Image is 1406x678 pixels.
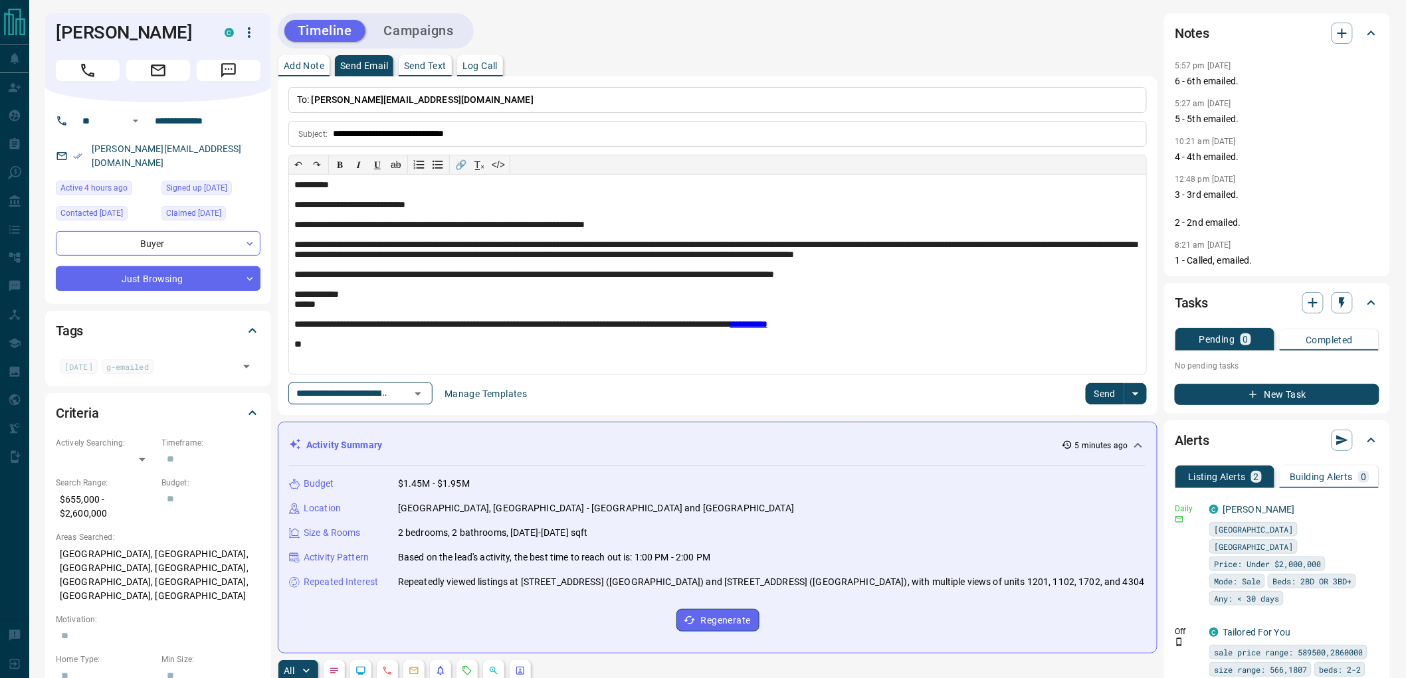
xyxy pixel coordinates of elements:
[382,665,393,676] svg: Calls
[56,206,155,224] div: Thu Sep 04 2025
[398,575,1145,589] p: Repeatedly viewed listings at [STREET_ADDRESS] ([GEOGRAPHIC_DATA]) and [STREET_ADDRESS] ([GEOGRAP...
[161,477,260,489] p: Budget:
[1175,240,1231,250] p: 8:21 am [DATE]
[1175,188,1379,230] p: 3 - 3rd emailed. 2 - 2nd emailed.
[1175,356,1379,376] p: No pending tasks
[284,61,324,70] p: Add Note
[284,20,365,42] button: Timeline
[1175,99,1231,108] p: 5:27 am [DATE]
[289,433,1146,458] div: Activity Summary5 minutes ago
[56,543,260,607] p: [GEOGRAPHIC_DATA], [GEOGRAPHIC_DATA], [GEOGRAPHIC_DATA], [GEOGRAPHIC_DATA], [GEOGRAPHIC_DATA], [G...
[1175,626,1201,637] p: Off
[1290,472,1353,481] p: Building Alerts
[1086,383,1125,404] button: Send
[340,61,388,70] p: Send Email
[387,155,405,174] button: ab
[308,155,326,174] button: ↷
[409,384,427,403] button: Open
[1175,292,1208,313] h2: Tasks
[161,206,260,224] div: Thu Sep 04 2025
[56,437,155,449] p: Actively Searching:
[284,666,294,675] p: All
[1223,504,1295,515] a: [PERSON_NAME]
[1175,112,1379,126] p: 5 - 5th emailed.
[1199,335,1235,344] p: Pending
[225,28,234,37] div: condos.ca
[298,128,328,140] p: Subject:
[289,155,308,174] button: ↶
[166,181,227,195] span: Signed up [DATE]
[1175,23,1209,44] h2: Notes
[1319,663,1361,676] span: beds: 2-2
[1214,663,1307,676] span: size range: 566,1807
[56,60,120,81] span: Call
[237,357,256,376] button: Open
[60,207,123,220] span: Contacted [DATE]
[1175,384,1379,405] button: New Task
[56,181,155,199] div: Sun Oct 12 2025
[56,266,260,291] div: Just Browsing
[56,614,260,626] p: Motivation:
[374,159,381,170] span: 𝐔
[391,159,401,170] s: ab
[1214,523,1293,536] span: [GEOGRAPHIC_DATA]
[1214,557,1321,570] span: Price: Under $2,000,000
[350,155,368,174] button: 𝑰
[56,489,155,525] p: $655,000 - $2,600,000
[410,155,429,174] button: Numbered list
[470,155,489,174] button: T̲ₓ
[126,60,190,81] span: Email
[331,155,350,174] button: 𝐁
[304,501,341,515] p: Location
[1175,175,1236,184] p: 12:48 pm [DATE]
[429,155,447,174] button: Bullet list
[1209,505,1219,514] div: condos.ca
[60,181,128,195] span: Active 4 hours ago
[676,609,759,632] button: Regenerate
[197,60,260,81] span: Message
[355,665,366,676] svg: Lead Browsing Activity
[398,501,794,515] p: [GEOGRAPHIC_DATA], [GEOGRAPHIC_DATA] - [GEOGRAPHIC_DATA] and [GEOGRAPHIC_DATA]
[1175,424,1379,456] div: Alerts
[1175,254,1379,268] p: 1 - Called, emailed.
[161,437,260,449] p: Timeframe:
[1175,637,1184,647] svg: Push Notification Only
[1175,137,1236,146] p: 10:21 am [DATE]
[1175,430,1209,451] h2: Alerts
[1214,592,1279,605] span: Any: < 30 days
[1223,627,1290,637] a: Tailored For You
[1075,440,1128,452] p: 5 minutes ago
[368,155,387,174] button: 𝐔
[1254,472,1259,481] p: 2
[1175,17,1379,49] div: Notes
[398,526,588,540] p: 2 bedrooms, 2 bathrooms, [DATE]-[DATE] sqft
[304,575,378,589] p: Repeated Interest
[56,315,260,347] div: Tags
[1175,503,1201,515] p: Daily
[404,61,447,70] p: Send Text
[1361,472,1366,481] p: 0
[462,665,472,676] svg: Requests
[73,151,82,161] svg: Email Verified
[56,653,155,665] p: Home Type:
[56,397,260,429] div: Criteria
[56,231,260,256] div: Buyer
[398,477,470,491] p: $1.45M - $1.95M
[56,320,83,341] h2: Tags
[1175,150,1379,164] p: 4 - 4th emailed.
[329,665,340,676] svg: Notes
[92,143,242,168] a: [PERSON_NAME][EMAIL_ADDRESS][DOMAIN_NAME]
[161,181,260,199] div: Wed Sep 03 2025
[56,531,260,543] p: Areas Searched:
[1086,383,1148,404] div: split button
[312,94,534,105] span: [PERSON_NAME][EMAIL_ADDRESS][DOMAIN_NAME]
[371,20,467,42] button: Campaigns
[452,155,470,174] button: 🔗
[161,653,260,665] p: Min Size:
[462,61,498,70] p: Log Call
[304,526,361,540] p: Size & Rooms
[1214,574,1260,588] span: Mode: Sale
[409,665,419,676] svg: Emails
[1272,574,1352,588] span: Beds: 2BD OR 3BD+
[304,477,334,491] p: Budget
